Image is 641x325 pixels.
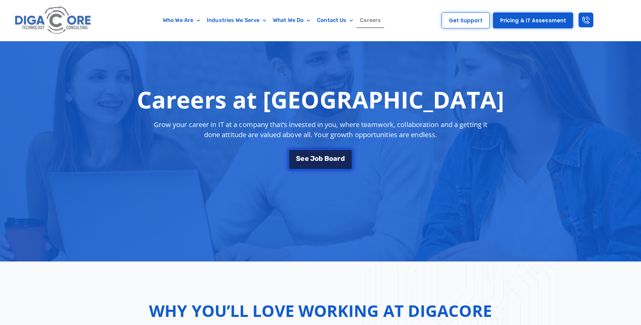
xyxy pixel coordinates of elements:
span: b [319,155,323,162]
span: B [324,155,329,162]
span: o [329,155,333,162]
img: Digacore logo 1 [13,3,94,37]
a: Careers [356,12,384,28]
span: S [296,155,300,162]
p: Grow your career in IT at a company that’s invested in you, where teamwork, collaboration and a g... [148,120,494,140]
a: Get Support [442,12,490,28]
h1: Careers at [GEOGRAPHIC_DATA] [137,86,504,113]
a: Pricing & IT Assessment [493,12,573,28]
span: e [305,155,309,162]
a: Who We Are [159,12,203,28]
span: o [315,155,319,162]
a: What We Do [270,12,314,28]
a: See Job Board [289,149,352,170]
span: Get Support [449,18,483,23]
span: J [310,155,315,162]
span: d [341,155,345,162]
span: a [333,155,337,162]
span: r [337,155,340,162]
nav: Menu [126,12,418,28]
h2: Why You’ll Love Working at Digacore [149,299,492,323]
a: Contact Us [314,12,356,28]
span: e [300,155,304,162]
span: Pricing & IT Assessment [500,18,566,23]
a: Industries We Serve [203,12,270,28]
